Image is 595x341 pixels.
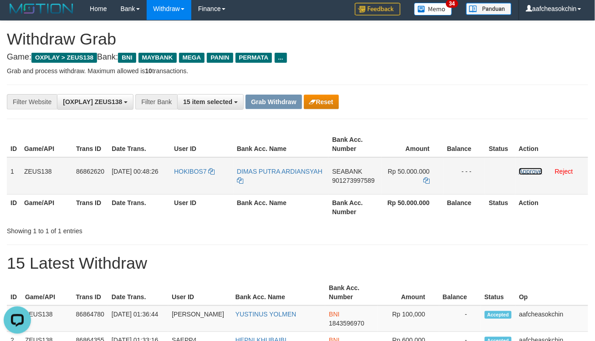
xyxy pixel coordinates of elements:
[57,94,133,110] button: [OXPLAY] ZEUS138
[355,3,400,15] img: Feedback.jpg
[378,306,439,332] td: Rp 100,000
[232,280,325,306] th: Bank Acc. Name
[516,306,588,332] td: aafcheasokchin
[233,194,328,220] th: Bank Acc. Name
[519,168,543,175] a: Approve
[145,67,152,75] strong: 10
[108,131,170,157] th: Date Trans.
[325,280,378,306] th: Bank Acc. Number
[183,98,232,105] span: 15 item selected
[485,311,512,319] span: Accepted
[21,131,72,157] th: Game/API
[515,194,588,220] th: Action
[516,280,588,306] th: Op
[7,94,57,110] div: Filter Website
[135,94,177,110] div: Filter Bank
[170,194,233,220] th: User ID
[481,280,516,306] th: Status
[31,53,97,63] span: OXPLAY > ZEUS138
[378,280,439,306] th: Amount
[381,194,443,220] th: Rp 50.000.000
[329,320,364,327] span: Copy 1843596970 to clipboard
[7,254,588,272] h1: 15 Latest Withdraw
[4,4,31,31] button: Open LiveChat chat widget
[7,280,21,306] th: ID
[21,157,72,195] td: ZEUS138
[233,131,328,157] th: Bank Acc. Name
[423,177,430,184] a: Copy 50000000 to clipboard
[332,177,374,184] span: Copy 901273997589 to clipboard
[21,306,72,332] td: ZEUS138
[7,53,588,62] h4: Game: Bank:
[174,168,207,175] span: HOKIBOS7
[236,311,297,318] a: YUSTINUS YOLMEN
[7,194,21,220] th: ID
[275,53,287,63] span: ...
[329,311,339,318] span: BNI
[168,306,232,332] td: [PERSON_NAME]
[72,131,108,157] th: Trans ID
[304,95,339,109] button: Reset
[72,194,108,220] th: Trans ID
[174,168,215,175] a: HOKIBOS7
[177,94,244,110] button: 15 item selected
[515,131,588,157] th: Action
[439,306,481,332] td: -
[21,194,72,220] th: Game/API
[7,131,21,157] th: ID
[555,168,573,175] a: Reject
[72,306,108,332] td: 86864780
[179,53,205,63] span: MEGA
[7,223,241,236] div: Showing 1 to 1 of 1 entries
[414,3,452,15] img: Button%20Memo.svg
[63,98,122,105] span: [OXPLAY] ZEUS138
[7,30,588,48] h1: Withdraw Grab
[72,280,108,306] th: Trans ID
[108,306,168,332] td: [DATE] 01:36:44
[332,168,362,175] span: SEABANK
[108,280,168,306] th: Date Trans.
[76,168,104,175] span: 86862620
[108,194,170,220] th: Date Trans.
[485,131,515,157] th: Status
[237,168,323,184] a: DIMAS PUTRA ARDIANSYAH
[118,53,136,63] span: BNI
[485,194,515,220] th: Status
[439,280,481,306] th: Balance
[207,53,233,63] span: PANIN
[168,280,232,306] th: User ID
[388,168,430,175] span: Rp 50.000.000
[328,194,381,220] th: Bank Acc. Number
[138,53,177,63] span: MAYBANK
[443,131,485,157] th: Balance
[328,131,381,157] th: Bank Acc. Number
[466,3,512,15] img: panduan.png
[112,168,158,175] span: [DATE] 00:48:26
[236,53,272,63] span: PERMATA
[443,157,485,195] td: - - -
[21,280,72,306] th: Game/API
[7,66,588,75] p: Grab and process withdraw. Maximum allowed is transactions.
[170,131,233,157] th: User ID
[381,131,443,157] th: Amount
[7,157,21,195] td: 1
[443,194,485,220] th: Balance
[246,95,302,109] button: Grab Withdraw
[7,2,76,15] img: MOTION_logo.png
